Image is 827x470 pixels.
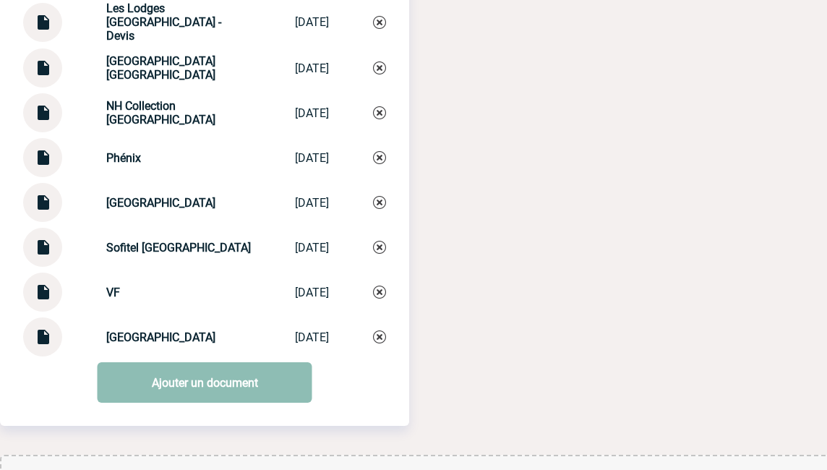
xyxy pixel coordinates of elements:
strong: Sofitel [GEOGRAPHIC_DATA] [106,241,251,255]
img: Supprimer [373,330,386,343]
img: Supprimer [373,61,386,74]
strong: Les Lodges [GEOGRAPHIC_DATA] - Devis [106,1,221,43]
div: [DATE] [295,151,329,165]
strong: NH Collection [GEOGRAPHIC_DATA] [106,99,215,127]
div: [DATE] [295,330,329,344]
div: [DATE] [295,106,329,120]
strong: VF [106,286,120,299]
strong: Phénix [106,151,141,165]
div: [DATE] [295,15,329,29]
img: Supprimer [373,16,386,29]
div: [DATE] [295,286,329,299]
img: Supprimer [373,196,386,209]
strong: [GEOGRAPHIC_DATA] [106,196,215,210]
a: Ajouter un document [98,362,312,403]
strong: [GEOGRAPHIC_DATA] [GEOGRAPHIC_DATA] [106,54,215,82]
img: Supprimer [373,286,386,299]
div: [DATE] [295,61,329,75]
img: Supprimer [373,151,386,164]
div: [DATE] [295,241,329,255]
img: Supprimer [373,241,386,254]
strong: [GEOGRAPHIC_DATA] [106,330,215,344]
img: Supprimer [373,106,386,119]
div: [DATE] [295,196,329,210]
